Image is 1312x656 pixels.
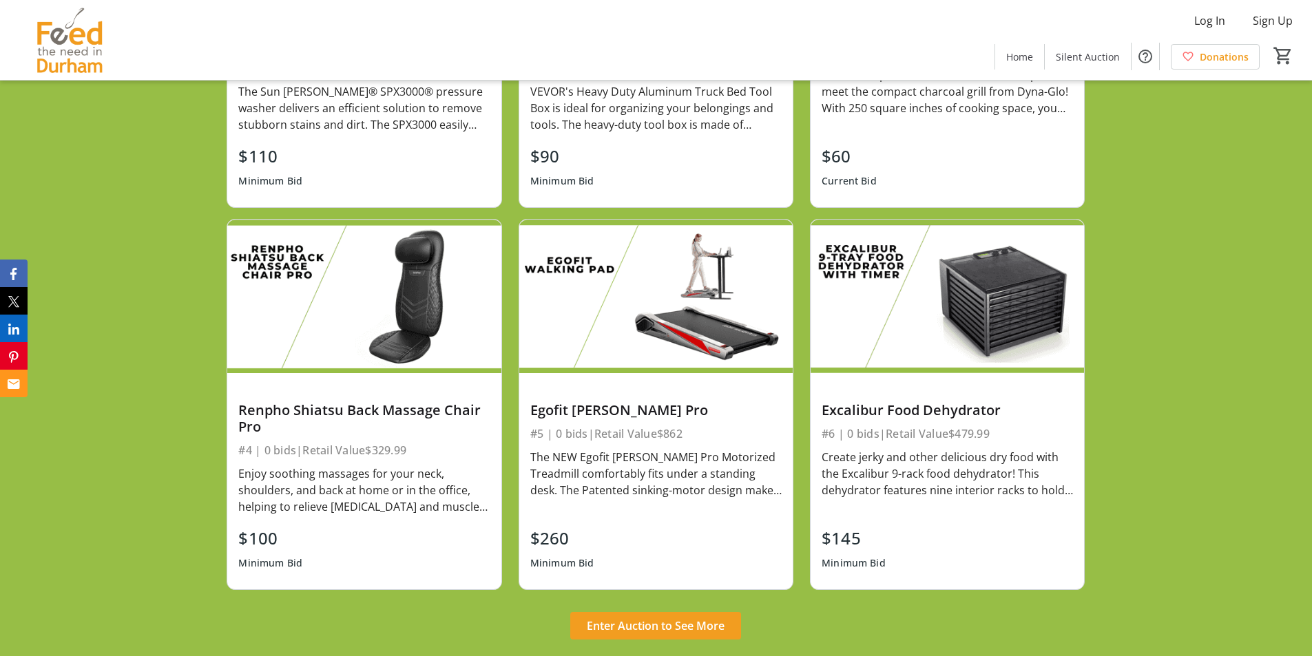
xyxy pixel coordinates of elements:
[530,526,594,551] div: $260
[1253,12,1293,29] span: Sign Up
[530,551,594,575] div: Minimum Bid
[570,612,741,639] button: Enter Auction to See More
[530,169,594,193] div: Minimum Bid
[238,465,490,515] div: Enjoy soothing massages for your neck, shoulders, and back at home or in the office, helping to r...
[822,526,886,551] div: $145
[530,83,782,133] div: VEVOR's Heavy Duty Aluminum Truck Bed Tool Box is ideal for organizing your belongings and tools....
[822,551,886,575] div: Minimum Bid
[8,6,131,74] img: Feed the Need in Durham's Logo
[238,441,490,460] div: #4 | 0 bids | Retail Value $329.99
[530,424,782,443] div: #5 | 0 bids | Retail Value $862
[1194,12,1225,29] span: Log In
[822,169,877,193] div: Current Bid
[1132,43,1159,70] button: Help
[238,83,490,133] div: The Sun [PERSON_NAME]® SPX3000® pressure washer delivers an efficient solution to remove stubborn...
[811,220,1084,373] img: Excalibur Food Dehydrator
[1056,50,1120,64] span: Silent Auction
[1183,10,1236,32] button: Log In
[1045,44,1131,70] a: Silent Auction
[1006,50,1033,64] span: Home
[822,144,877,169] div: $60
[822,424,1073,443] div: #6 | 0 bids | Retail Value $479.99
[238,169,302,193] div: Minimum Bid
[1200,50,1249,64] span: Donations
[995,44,1044,70] a: Home
[530,144,594,169] div: $90
[822,67,1073,116] div: Perfect for patios and smaller outdoor spaces, meet the compact charcoal grill from Dyna-Glo! Wit...
[519,220,793,373] img: Egofit Walker Pro
[1271,43,1295,68] button: Cart
[238,144,302,169] div: $110
[1171,44,1260,70] a: Donations
[1242,10,1304,32] button: Sign Up
[227,220,501,373] img: Renpho Shiatsu Back Massage Chair Pro
[822,402,1073,419] div: Excalibur Food Dehydrator
[530,402,782,419] div: Egofit [PERSON_NAME] Pro
[822,449,1073,498] div: Create jerky and other delicious dry food with the Excalibur 9-rack food dehydrator! This dehydra...
[238,526,302,551] div: $100
[530,449,782,498] div: The NEW Egofit [PERSON_NAME] Pro Motorized Treadmill comfortably fits under a standing desk. The ...
[587,617,725,634] span: Enter Auction to See More
[238,402,490,435] div: Renpho Shiatsu Back Massage Chair Pro
[238,551,302,575] div: Minimum Bid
